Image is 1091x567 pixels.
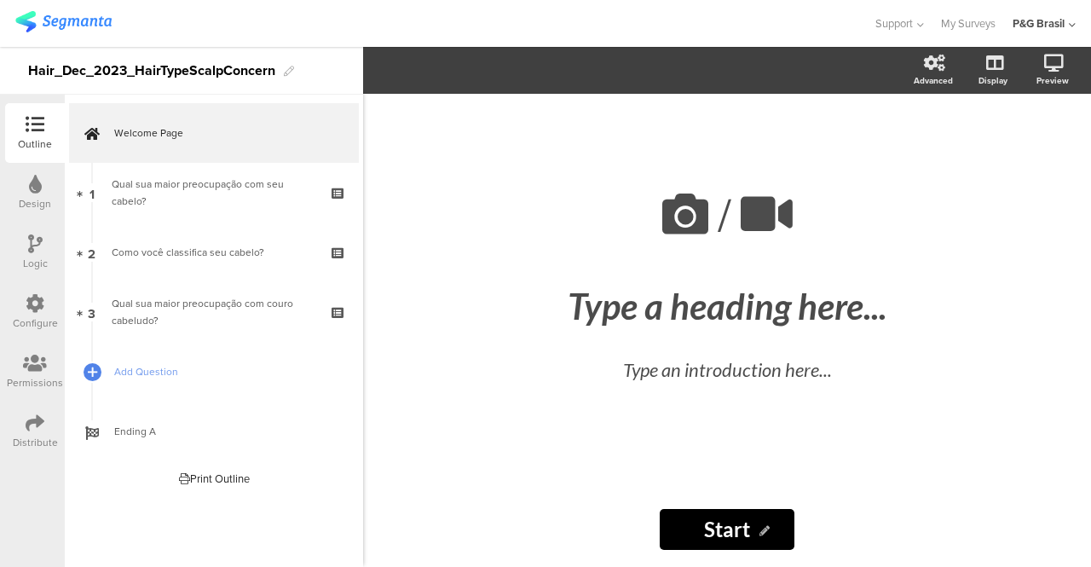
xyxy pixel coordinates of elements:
span: 3 [88,303,95,321]
div: Display [978,74,1007,87]
div: Qual sua maior preocupação com seu cabelo? [112,176,315,210]
div: Type an introduction here... [429,356,1025,384]
img: segmanta logo [15,11,112,32]
div: Permissions [7,375,63,391]
a: 2 Como você classifica seu cabelo? [69,223,359,282]
div: Distribute [13,435,58,450]
div: P&G Brasil [1013,15,1065,32]
div: Hair_Dec_2023_HairTypeScalpConcern [28,57,275,84]
a: 1 Qual sua maior preocupação com seu cabelo? [69,163,359,223]
span: 2 [88,243,95,262]
span: Ending A [114,423,332,440]
div: Print Outline [179,471,250,487]
div: Outline [18,136,52,152]
div: Qual sua maior preocupação com couro cabeludo? [112,295,315,329]
div: Logic [23,256,48,271]
span: 1 [89,183,95,202]
span: Welcome Page [114,124,332,142]
a: 3 Qual sua maior preocupação com couro cabeludo? [69,282,359,342]
div: Advanced [914,74,953,87]
input: Start [660,509,794,550]
div: Como você classifica seu cabelo? [112,244,315,261]
span: / [718,182,731,249]
div: Preview [1036,74,1069,87]
span: Support [875,15,913,32]
a: Ending A [69,402,359,461]
div: Type a heading here... [412,285,1042,327]
div: Design [19,196,51,211]
div: Configure [13,315,58,331]
span: Add Question [114,363,332,380]
a: Welcome Page [69,103,359,163]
